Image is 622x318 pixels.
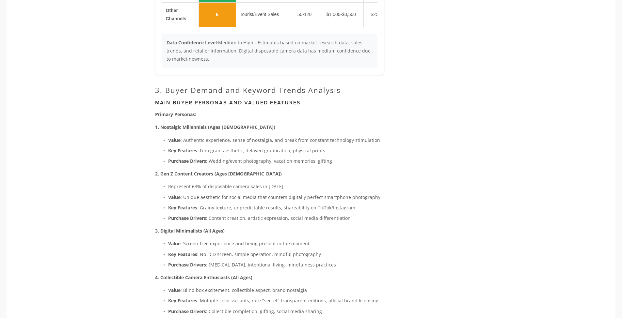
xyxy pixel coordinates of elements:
p: : Multiple color variants, rare "secret" transparent editions, official brand licensing [168,296,384,305]
strong: 2. Gen Z Content Creators (Ages [DEMOGRAPHIC_DATA]) [155,171,282,177]
td: 6 [199,2,236,27]
h2: 3. Buyer Demand and Keyword Trends Analysis [155,86,384,94]
strong: Purchase Drivers [168,262,206,268]
strong: Value [168,194,181,200]
strong: Purchase Drivers [168,215,206,221]
p: : Blind box excitement, collectible aspect, brand nostalgia [168,286,384,294]
div: Medium to High - Estimates based on market research data, sales trends, and retailer information.... [162,34,377,68]
strong: Primary Personas: [155,111,196,117]
td: $25-$45 [364,2,395,27]
strong: 1. Nostalgic Millennials (Ages [DEMOGRAPHIC_DATA]) [155,124,275,130]
td: Tourist/Event Sales [236,2,290,27]
strong: 3. Digital Minimalists (All Ages) [155,228,225,234]
p: : Film grain aesthetic, delayed gratification, physical prints [168,146,384,155]
p: : Grainy texture, unpredictable results, shareability on TikTok/Instagram [168,204,384,212]
p: : Content creation, artistic expression, social media differentiation [168,214,384,222]
strong: Value [168,287,181,293]
strong: 4. Collectible Camera Enthusiasts (All Ages) [155,274,252,280]
strong: Purchase Drivers [168,308,206,314]
p: : Collectible completion, gifting, social media sharing [168,307,384,315]
td: $1,500-$3,500 [319,2,364,27]
p: Represent 63% of disposable camera sales in [DATE] [168,182,384,190]
h3: Main Buyer Personas and Valued Features [155,99,384,106]
td: Other Channels [162,2,199,27]
p: : Unique aesthetic for social media that counters digitally perfect smartphone photography [168,193,384,201]
strong: Key Features [168,204,197,211]
p: : Screen-free experience and being present in the moment [168,239,384,248]
strong: Purchase Drivers [168,158,206,164]
td: 50-120 [290,2,319,27]
p: : No LCD screen, simple operation, mindful photography [168,250,384,258]
strong: Value [168,240,181,247]
p: : Wedding/event photography, vacation memories, gifting [168,157,384,165]
strong: Key Features [168,147,197,154]
strong: Key Features [168,251,197,257]
strong: Data Confidence Level: [167,39,218,46]
p: : [MEDICAL_DATA], intentional living, mindfulness practices [168,261,384,269]
strong: Key Features [168,297,197,304]
p: : Authentic experience, sense of nostalgia, and break from constant technology stimulation [168,136,384,144]
strong: Value [168,137,181,143]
